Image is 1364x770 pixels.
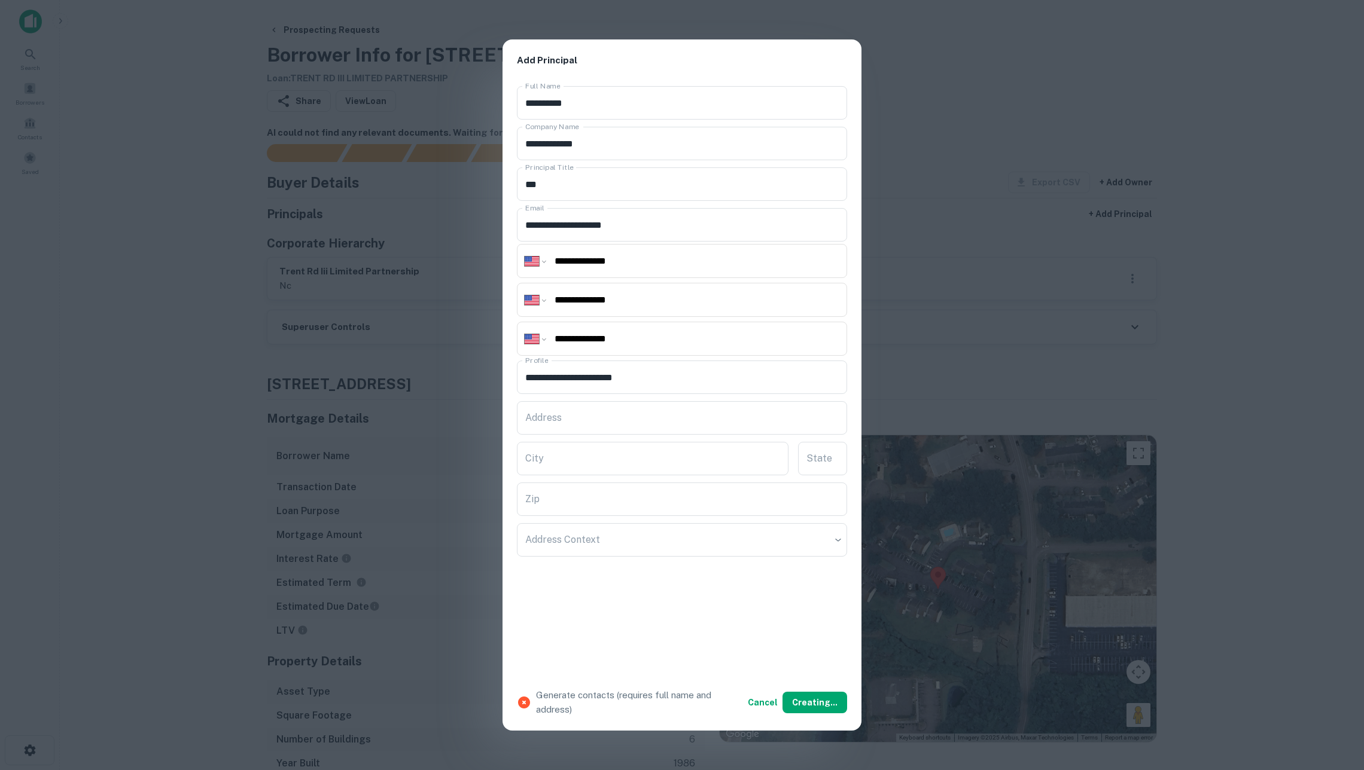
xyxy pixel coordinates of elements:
button: Creating... [783,692,847,713]
iframe: Chat Widget [1304,674,1364,732]
p: Generate contacts (requires full name and address) [536,688,743,716]
label: Company Name [525,121,579,132]
button: Cancel [743,692,783,713]
label: Full Name [525,81,561,91]
div: ​ [517,523,847,557]
label: Email [525,203,544,213]
h2: Add Principal [503,39,861,82]
label: Principal Title [525,162,574,172]
label: Profile [525,355,548,365]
